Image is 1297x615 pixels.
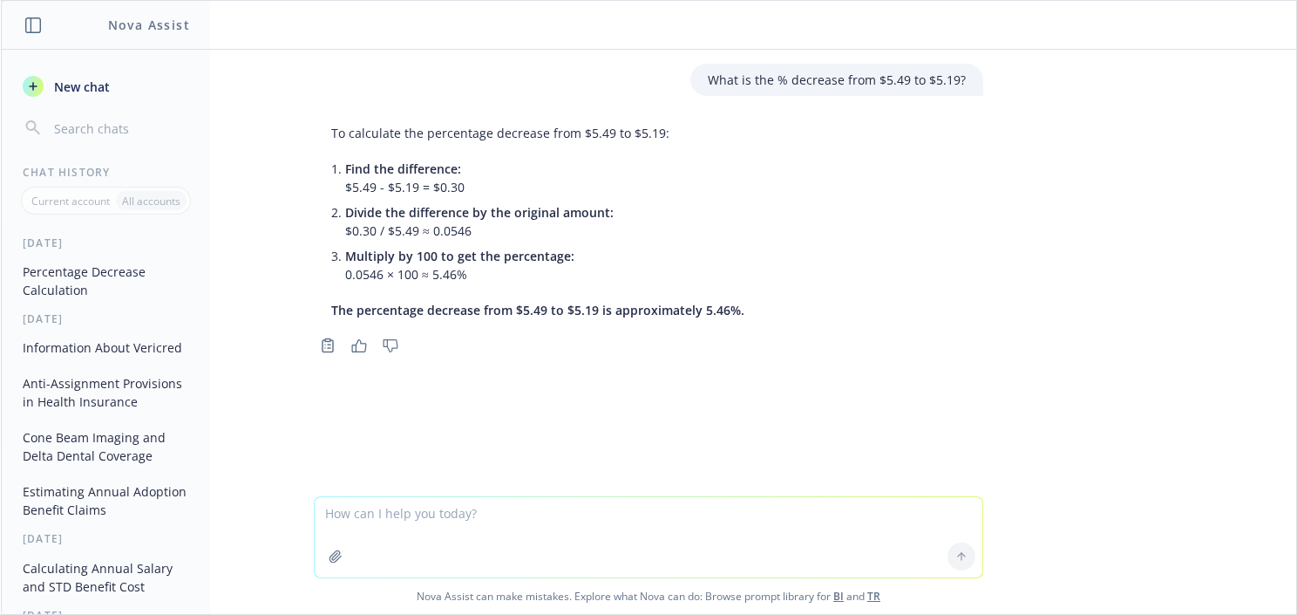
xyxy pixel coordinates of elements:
[16,257,196,304] button: Percentage Decrease Calculation
[345,204,614,221] span: Divide the difference by the original amount:
[377,333,404,358] button: Thumbs down
[345,248,574,264] span: Multiply by 100 to get the percentage:
[2,531,210,546] div: [DATE]
[16,477,196,524] button: Estimating Annual Adoption Benefit Claims
[2,311,210,326] div: [DATE]
[345,161,461,177] span: Find the difference:
[345,247,744,284] p: 0.0546 × 100 ≈ 5.46%
[2,236,210,250] div: [DATE]
[122,194,180,208] p: All accounts
[331,124,744,142] p: To calculate the percentage decrease from $5.49 to $5.19:
[331,302,744,318] span: The percentage decrease from $5.49 to $5.19 is approximately 5.46%.
[867,589,880,604] a: TR
[51,116,189,140] input: Search chats
[16,554,196,601] button: Calculating Annual Salary and STD Benefit Cost
[345,160,744,196] p: $5.49 - $5.19 = $0.30
[8,578,1289,614] span: Nova Assist can make mistakes. Explore what Nova can do: Browse prompt library for and
[320,338,336,353] svg: Copy to clipboard
[708,71,966,89] p: What is the % decrease from $5.49 to $5.19?
[16,423,196,470] button: Cone Beam Imaging and Delta Dental Coverage
[2,165,210,180] div: Chat History
[16,369,196,416] button: Anti-Assignment Provisions in Health Insurance
[51,78,110,96] span: New chat
[833,589,844,604] a: BI
[31,194,110,208] p: Current account
[16,333,196,362] button: Information About Vericred
[108,16,190,34] h1: Nova Assist
[345,203,744,240] p: $0.30 / $5.49 ≈ 0.0546
[16,71,196,102] button: New chat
